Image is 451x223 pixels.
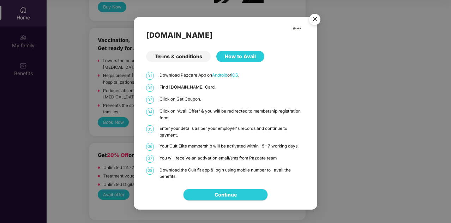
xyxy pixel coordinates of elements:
[216,51,264,62] div: How to Avail
[183,189,268,201] button: Continue
[146,167,154,175] span: 08
[146,155,154,163] span: 07
[146,72,154,80] span: 01
[146,51,211,62] div: Terms & conditions
[160,96,305,103] p: Click on Get Coupon.
[160,143,305,150] p: Your Cult Elite membership will be activated within 5-7 working days.
[146,96,154,104] span: 03
[305,10,324,29] button: Close
[160,125,305,138] p: Enter your details as per your employer's records and continue to payment.
[160,84,305,91] p: Find [DOMAIN_NAME] Card.
[146,108,154,116] span: 04
[160,108,305,121] p: Click on “Avail Offer” & you will be redirected to membership registration form
[212,73,227,78] a: Android
[146,125,154,133] span: 05
[215,191,237,199] a: Continue
[160,167,305,180] p: Download the Cult fit app & login using mobile number to avail the benefits.
[146,84,154,92] span: 02
[231,73,238,78] a: iOS
[293,24,301,33] img: cult.png
[160,72,305,79] p: Download Pazcare App on or .
[146,143,154,151] span: 06
[305,11,325,30] img: svg+xml;base64,PHN2ZyB4bWxucz0iaHR0cDovL3d3dy53My5vcmcvMjAwMC9zdmciIHdpZHRoPSI1NiIgaGVpZ2h0PSI1Ni...
[160,155,305,162] p: You will receive an activation email/sms from Pazcare team
[146,29,305,41] h2: [DOMAIN_NAME]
